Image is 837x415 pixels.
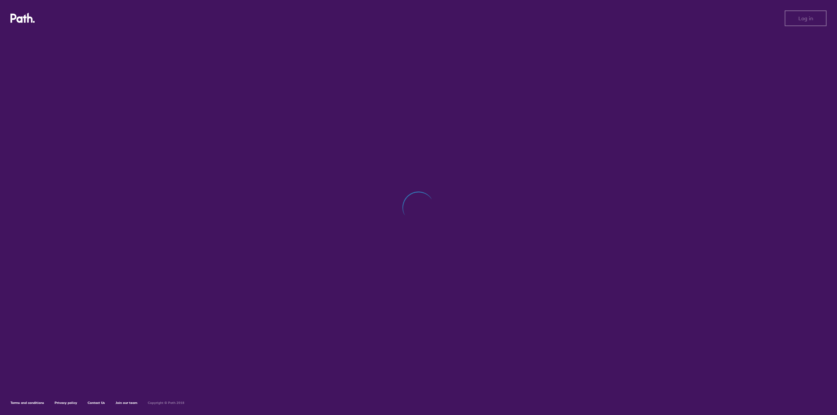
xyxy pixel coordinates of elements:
button: Log in [785,10,827,26]
span: Log in [798,15,813,21]
a: Privacy policy [55,401,77,405]
a: Terms and conditions [10,401,44,405]
a: Contact Us [88,401,105,405]
h6: Copyright © Path 2018 [148,401,184,405]
a: Join our team [115,401,137,405]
